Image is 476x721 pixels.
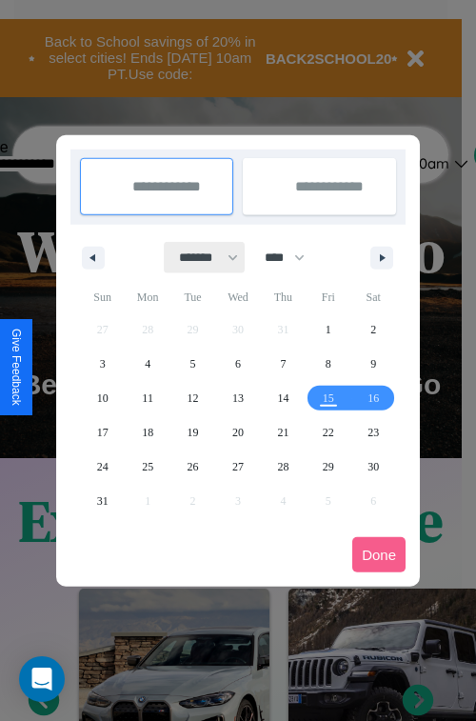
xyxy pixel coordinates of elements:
[261,282,306,312] span: Thu
[367,415,379,450] span: 23
[323,450,334,484] span: 29
[190,347,196,381] span: 5
[370,312,376,347] span: 2
[323,381,334,415] span: 15
[351,415,396,450] button: 23
[277,415,288,450] span: 21
[19,656,65,702] div: Open Intercom Messenger
[80,450,125,484] button: 24
[170,450,215,484] button: 26
[125,381,169,415] button: 11
[261,347,306,381] button: 7
[277,381,288,415] span: 14
[125,347,169,381] button: 4
[215,450,260,484] button: 27
[351,282,396,312] span: Sat
[351,450,396,484] button: 30
[145,347,150,381] span: 4
[352,537,406,572] button: Done
[370,347,376,381] span: 9
[351,381,396,415] button: 16
[80,347,125,381] button: 3
[80,381,125,415] button: 10
[170,347,215,381] button: 5
[351,347,396,381] button: 9
[326,312,331,347] span: 1
[235,347,241,381] span: 6
[125,415,169,450] button: 18
[97,415,109,450] span: 17
[306,450,350,484] button: 29
[277,450,288,484] span: 28
[261,415,306,450] button: 21
[80,415,125,450] button: 17
[232,381,244,415] span: 13
[80,484,125,518] button: 31
[215,415,260,450] button: 20
[170,415,215,450] button: 19
[367,381,379,415] span: 16
[306,312,350,347] button: 1
[306,282,350,312] span: Fri
[142,450,153,484] span: 25
[170,381,215,415] button: 12
[323,415,334,450] span: 22
[97,450,109,484] span: 24
[232,415,244,450] span: 20
[261,450,306,484] button: 28
[125,282,169,312] span: Mon
[326,347,331,381] span: 8
[306,347,350,381] button: 8
[170,282,215,312] span: Tue
[80,282,125,312] span: Sun
[367,450,379,484] span: 30
[215,347,260,381] button: 6
[142,415,153,450] span: 18
[232,450,244,484] span: 27
[215,381,260,415] button: 13
[125,450,169,484] button: 25
[142,381,153,415] span: 11
[97,381,109,415] span: 10
[280,347,286,381] span: 7
[100,347,106,381] span: 3
[188,381,199,415] span: 12
[97,484,109,518] span: 31
[306,381,350,415] button: 15
[188,450,199,484] span: 26
[351,312,396,347] button: 2
[215,282,260,312] span: Wed
[10,329,23,406] div: Give Feedback
[306,415,350,450] button: 22
[188,415,199,450] span: 19
[261,381,306,415] button: 14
